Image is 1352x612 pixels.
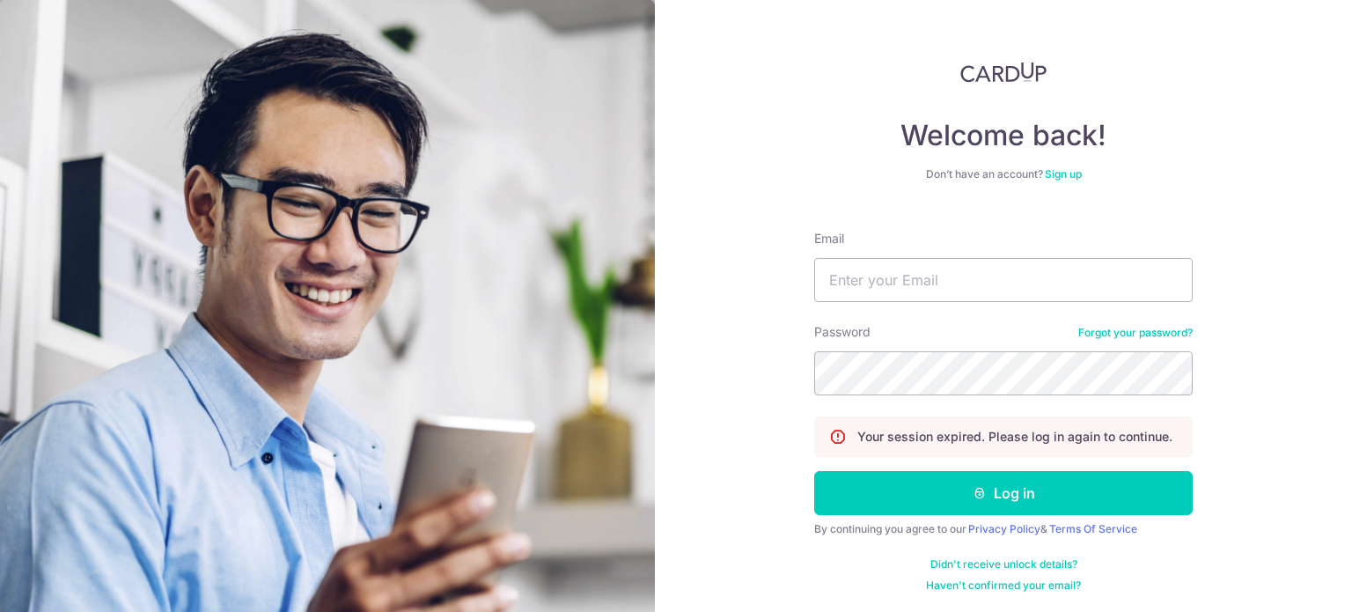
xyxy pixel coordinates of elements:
div: By continuing you agree to our & [814,522,1193,536]
a: Didn't receive unlock details? [930,557,1077,571]
input: Enter your Email [814,258,1193,302]
div: Don’t have an account? [814,167,1193,181]
a: Haven't confirmed your email? [926,579,1081,593]
img: CardUp Logo [960,62,1047,83]
label: Email [814,230,844,247]
a: Sign up [1045,167,1082,181]
a: Terms Of Service [1049,522,1137,535]
label: Password [814,323,871,341]
p: Your session expired. Please log in again to continue. [857,428,1172,446]
h4: Welcome back! [814,118,1193,153]
button: Log in [814,471,1193,515]
a: Privacy Policy [968,522,1040,535]
a: Forgot your password? [1078,326,1193,340]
